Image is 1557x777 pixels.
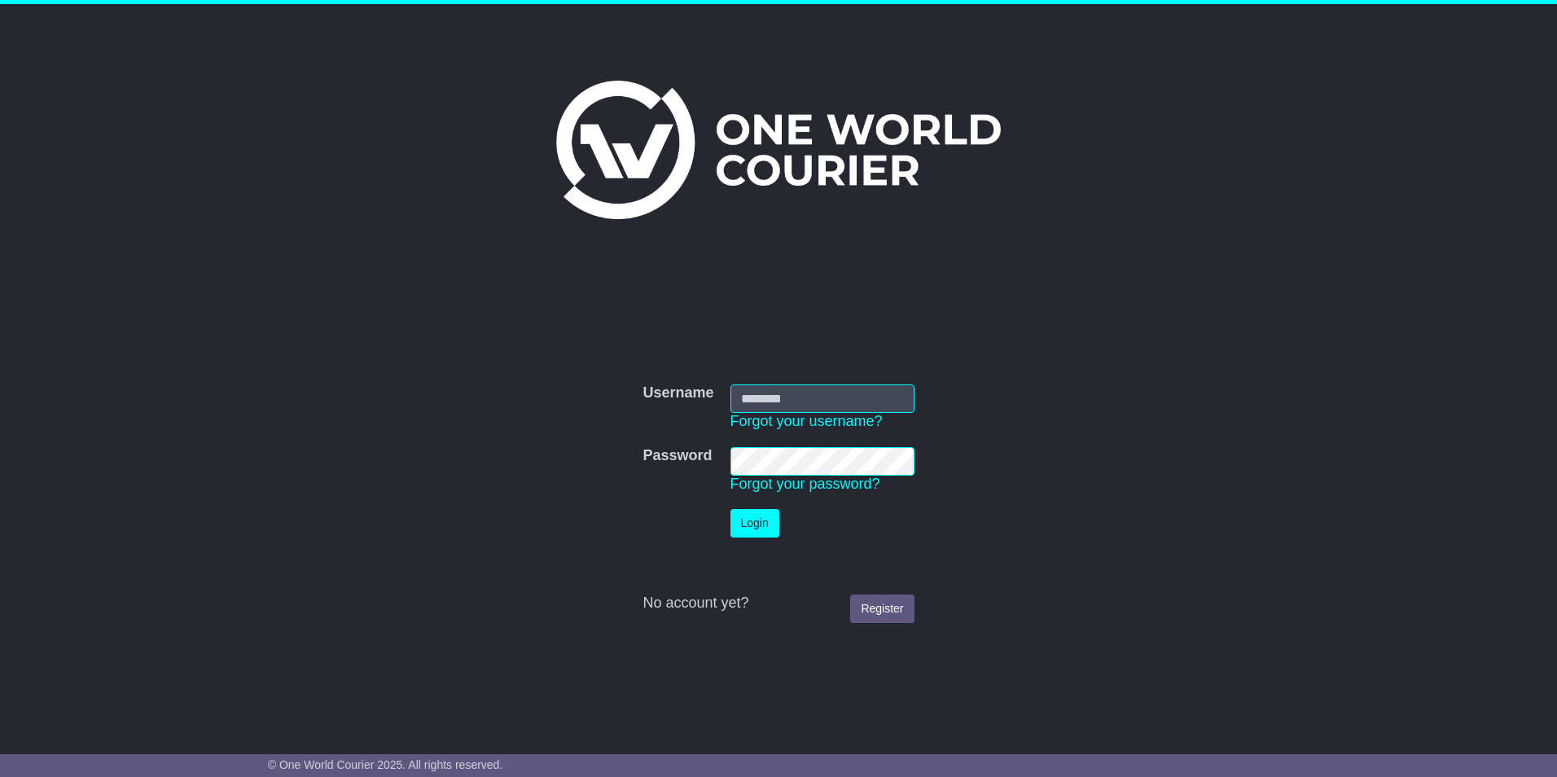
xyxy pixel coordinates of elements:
a: Register [850,595,914,623]
a: Forgot your password? [730,476,880,492]
label: Password [643,447,712,465]
img: One World [556,81,1001,219]
span: © One World Courier 2025. All rights reserved. [268,758,503,771]
a: Forgot your username? [730,413,883,429]
label: Username [643,384,713,402]
div: No account yet? [643,595,914,612]
button: Login [730,509,779,538]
